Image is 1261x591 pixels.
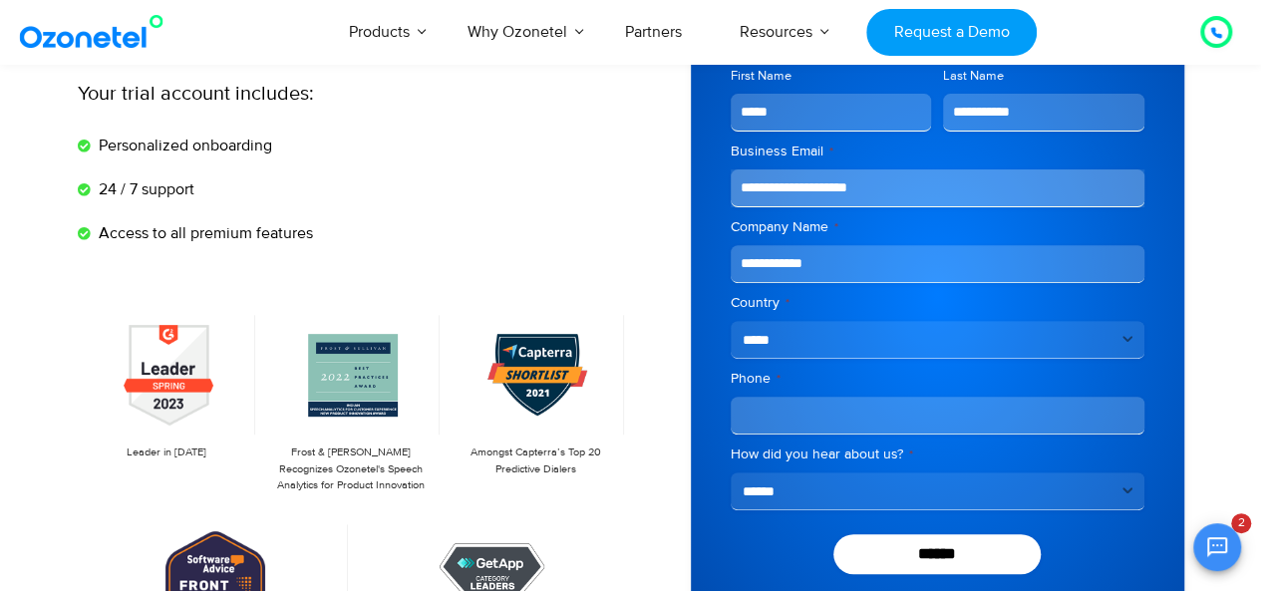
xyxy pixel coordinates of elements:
[731,142,1144,161] label: Business Email
[731,369,1144,389] label: Phone
[731,444,1144,464] label: How did you hear about us?
[866,9,1037,56] a: Request a Demo
[94,221,313,245] span: Access to all premium features
[731,67,932,86] label: First Name
[88,444,246,461] p: Leader in [DATE]
[94,177,194,201] span: 24 / 7 support
[1231,513,1251,533] span: 2
[731,217,1144,237] label: Company Name
[94,134,272,157] span: Personalized onboarding
[1193,523,1241,571] button: Open chat
[456,444,614,477] p: Amongst Capterra’s Top 20 Predictive Dialers
[78,79,481,109] p: Your trial account includes:
[943,67,1144,86] label: Last Name
[731,293,1144,313] label: Country
[271,444,430,494] p: Frost & [PERSON_NAME] Recognizes Ozonetel's Speech Analytics for Product Innovation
